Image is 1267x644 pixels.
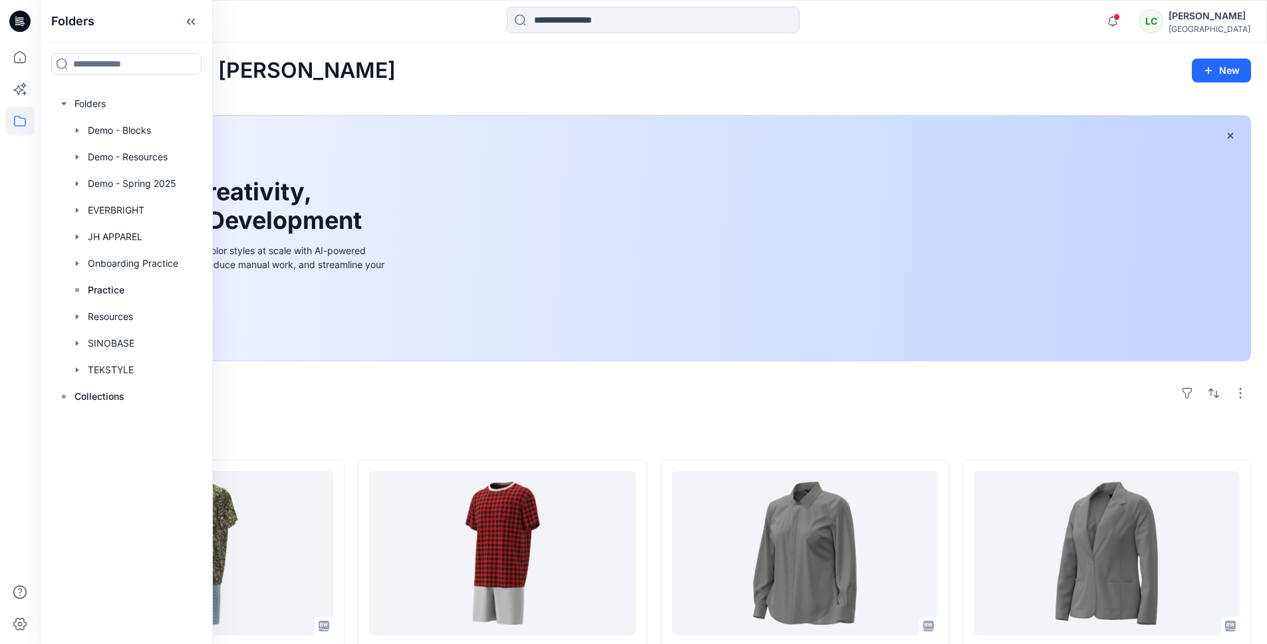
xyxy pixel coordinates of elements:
[1169,24,1250,34] div: [GEOGRAPHIC_DATA]
[672,471,938,635] a: LM8543HE9P37
[88,243,388,285] div: Explore ideas faster and recolor styles at scale with AI-powered tools that boost creativity, red...
[974,471,1240,635] a: LM1601M42
[74,389,124,404] p: Collections
[56,430,1251,446] h4: Styles
[1139,9,1163,33] div: LC
[88,178,368,235] h1: Unleash Creativity, Speed Up Development
[1169,8,1250,24] div: [PERSON_NAME]
[56,59,396,83] h2: Welcome back, [PERSON_NAME]
[1192,59,1251,82] button: New
[88,282,124,298] p: Practice
[88,301,388,328] a: Discover more
[369,471,635,635] a: Lecture_1 Assignment[START]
